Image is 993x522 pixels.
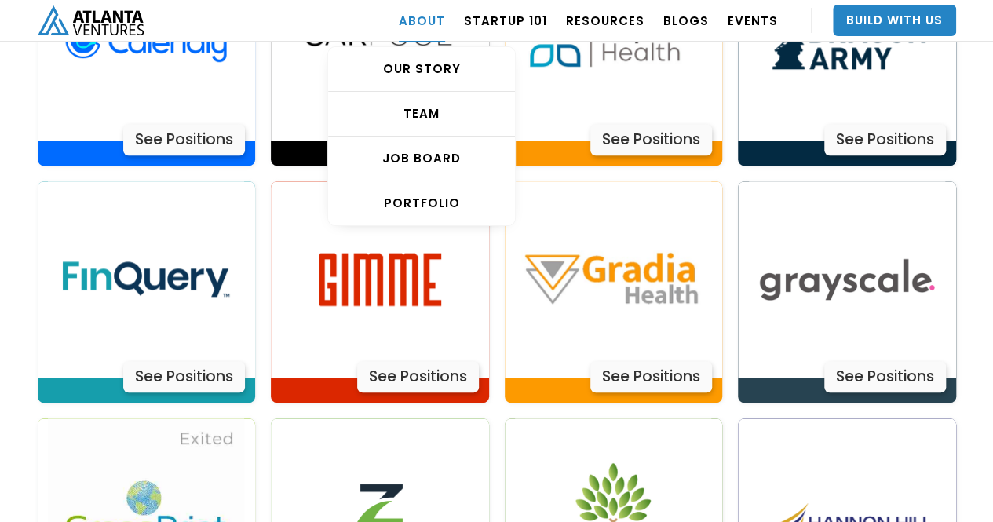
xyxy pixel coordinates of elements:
div: See Positions [357,361,479,392]
img: Actively Learn [48,181,244,378]
img: Actively Learn [282,181,478,378]
div: See Positions [123,361,245,392]
div: PORTFOLIO [328,195,515,211]
a: Actively LearnSee Positions [38,181,256,403]
div: See Positions [824,361,946,392]
div: OUR STORY [328,61,515,77]
a: PORTFOLIO [328,181,515,225]
div: See Positions [824,124,946,155]
div: See Positions [590,361,712,392]
a: Build With Us [833,5,956,36]
a: Actively LearnSee Positions [738,181,956,403]
div: See Positions [590,124,712,155]
div: See Positions [123,124,245,155]
img: Actively Learn [749,181,945,378]
a: Actively LearnSee Positions [505,181,723,403]
a: Job Board [328,137,515,181]
div: TEAM [328,106,515,122]
a: Actively LearnSee Positions [271,181,489,403]
div: Job Board [328,151,515,166]
img: Actively Learn [515,181,711,378]
a: TEAM [328,92,515,137]
a: OUR STORY [328,47,515,92]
